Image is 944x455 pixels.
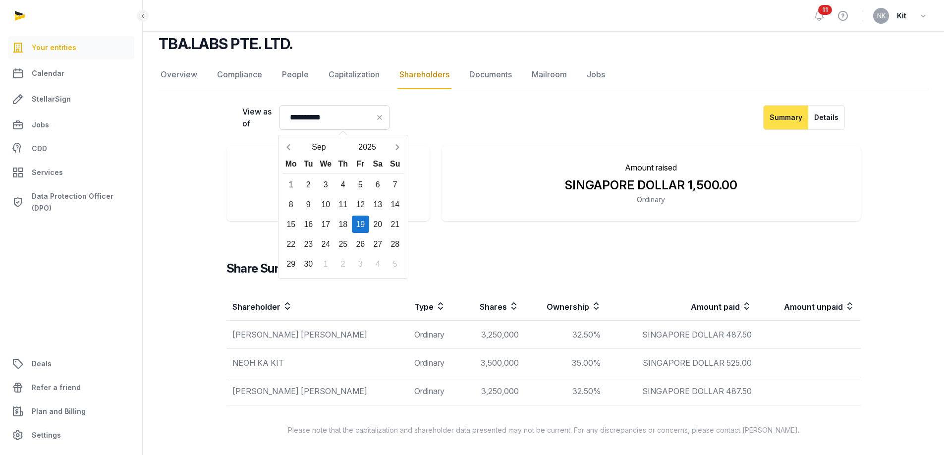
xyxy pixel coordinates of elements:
[369,255,387,273] div: 4
[462,377,525,405] td: 3,250,000
[32,405,86,417] span: Plan and Billing
[300,156,317,173] div: Tu
[8,113,134,137] a: Jobs
[8,161,134,184] a: Services
[387,156,404,173] div: Su
[334,235,352,253] div: 25
[607,292,758,321] th: Amount paid
[242,162,414,173] p: Total number of shares
[369,216,387,233] div: 20
[352,216,369,233] div: 19
[369,235,387,253] div: 27
[758,292,860,321] th: Amount unpaid
[525,321,607,349] td: 32.50%
[391,138,404,156] button: Next month
[467,60,514,89] a: Documents
[369,196,387,213] div: 13
[8,399,134,423] a: Plan and Billing
[226,261,861,277] h3: Share Summary
[282,235,300,253] div: 22
[408,377,462,405] td: Ordinary
[457,162,844,173] p: Amount raised
[525,349,607,377] td: 35.00%
[242,106,272,129] label: View as of
[32,143,47,155] span: CDD
[8,139,134,159] a: CDD
[763,105,809,130] button: Summary
[808,105,845,130] button: Details
[387,216,404,233] div: 21
[317,176,334,193] div: 3
[397,60,451,89] a: Shareholders
[159,60,928,89] nav: Tabs
[530,60,569,89] a: Mailroom
[387,176,404,193] div: 7
[317,156,334,173] div: We
[32,190,130,214] span: Data Protection Officer (DPO)
[642,386,752,396] span: SINGAPORE DOLLAR 487.50
[8,376,134,399] a: Refer a friend
[408,321,462,349] td: Ordinary
[334,255,352,273] div: 2
[282,176,300,193] div: 1
[8,186,134,218] a: Data Protection Officer (DPO)
[282,216,300,233] div: 15
[317,255,334,273] div: 1
[877,13,886,19] span: NK
[8,61,134,85] a: Calendar
[408,349,462,377] td: Ordinary
[462,292,525,321] th: Shares
[300,216,317,233] div: 16
[818,5,832,15] span: 11
[897,10,906,22] span: Kit
[282,156,404,273] div: Calendar wrapper
[387,196,404,213] div: 14
[280,60,311,89] a: People
[352,156,369,173] div: Fr
[352,235,369,253] div: 26
[282,156,300,173] div: Mo
[317,235,334,253] div: 24
[226,292,408,321] th: Shareholder
[232,385,402,397] div: [PERSON_NAME] [PERSON_NAME]
[317,216,334,233] div: 17
[32,119,49,131] span: Jobs
[462,321,525,349] td: 3,250,000
[387,255,404,273] div: 5
[642,330,752,340] span: SINGAPORE DOLLAR 487.50
[232,329,402,341] div: [PERSON_NAME] [PERSON_NAME]
[317,196,334,213] div: 10
[211,425,877,435] p: Please note that the capitalization and shareholder data presented may not be current. For any di...
[8,87,134,111] a: StellarSign
[300,235,317,253] div: 23
[643,358,752,368] span: SINGAPORE DOLLAR 525.00
[32,42,76,54] span: Your entities
[369,176,387,193] div: 6
[215,60,264,89] a: Compliance
[334,216,352,233] div: 18
[352,176,369,193] div: 5
[894,407,944,455] iframe: Chat Widget
[32,382,81,394] span: Refer a friend
[369,156,387,173] div: Sa
[32,167,63,178] span: Services
[462,349,525,377] td: 3,500,000
[8,36,134,59] a: Your entities
[159,35,293,53] h2: TBA.LABS PTE. LTD.
[300,255,317,273] div: 30
[8,423,134,447] a: Settings
[32,358,52,370] span: Deals
[525,292,607,321] th: Ownership
[565,178,737,192] span: SINGAPORE DOLLAR 1,500.00
[282,176,404,273] div: Calendar days
[300,176,317,193] div: 2
[585,60,607,89] a: Jobs
[282,138,295,156] button: Previous month
[352,196,369,213] div: 12
[334,196,352,213] div: 11
[282,196,300,213] div: 8
[242,177,414,193] div: 10,000,000
[300,196,317,213] div: 9
[334,176,352,193] div: 4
